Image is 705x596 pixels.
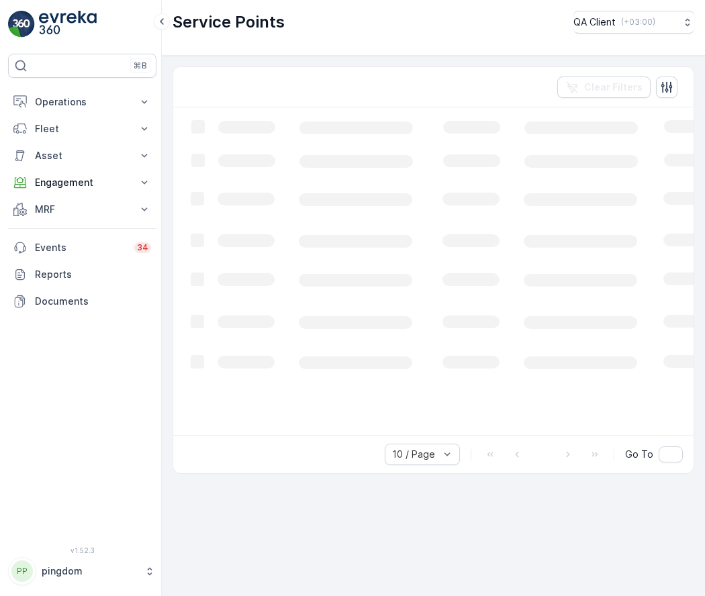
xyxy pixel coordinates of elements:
p: Service Points [173,11,285,33]
button: PPpingdom [8,557,156,585]
button: Fleet [8,115,156,142]
p: Engagement [35,176,130,189]
button: QA Client(+03:00) [573,11,694,34]
p: Reports [35,268,151,281]
button: Clear Filters [557,77,651,98]
p: Operations [35,95,130,109]
button: Engagement [8,169,156,196]
button: Asset [8,142,156,169]
p: Asset [35,149,130,162]
p: MRF [35,203,130,216]
p: QA Client [573,15,616,29]
button: Operations [8,89,156,115]
p: Events [35,241,126,254]
p: Documents [35,295,151,308]
span: v 1.52.3 [8,546,156,554]
a: Documents [8,288,156,315]
p: ( +03:00 ) [621,17,655,28]
p: pingdom [42,564,138,578]
span: Go To [625,448,653,461]
img: logo [8,11,35,38]
p: Clear Filters [584,81,643,94]
p: Fleet [35,122,130,136]
p: 34 [137,242,148,253]
img: logo_light-DOdMpM7g.png [39,11,97,38]
button: MRF [8,196,156,223]
a: Events34 [8,234,156,261]
div: PP [11,560,33,582]
a: Reports [8,261,156,288]
p: ⌘B [134,60,147,71]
